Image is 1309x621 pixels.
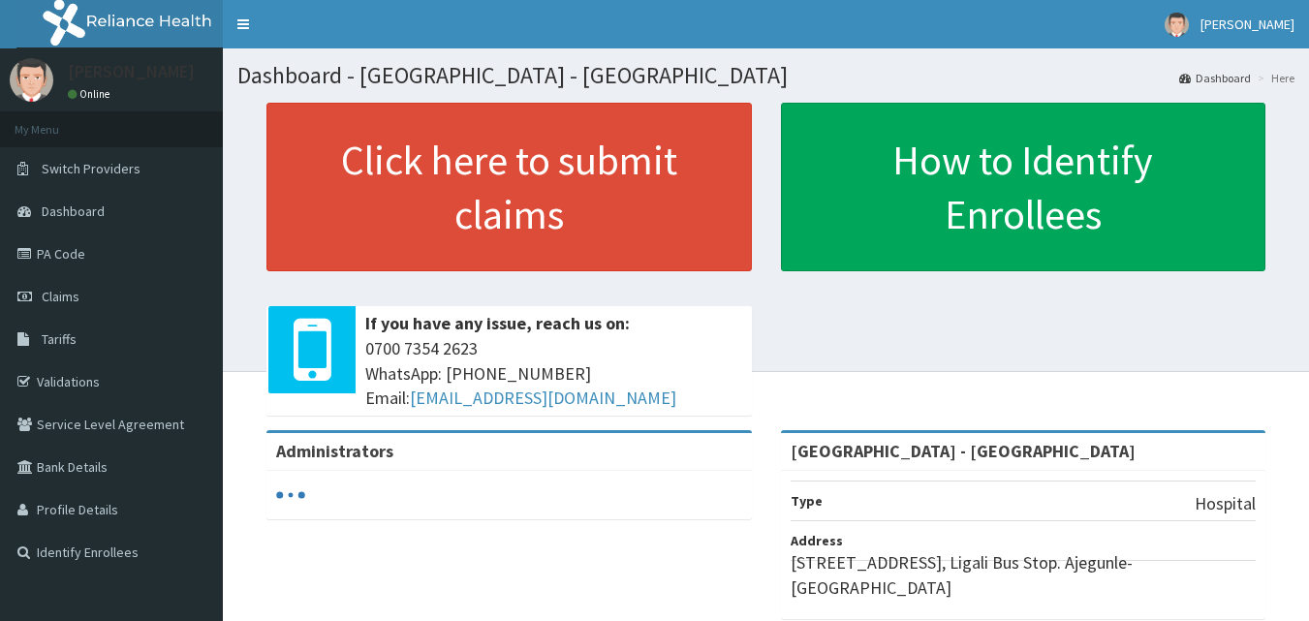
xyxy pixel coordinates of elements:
[791,440,1136,462] strong: [GEOGRAPHIC_DATA] - [GEOGRAPHIC_DATA]
[266,103,752,271] a: Click here to submit claims
[276,481,305,510] svg: audio-loading
[1195,491,1256,516] p: Hospital
[781,103,1266,271] a: How to Identify Enrollees
[1253,70,1294,86] li: Here
[1179,70,1251,86] a: Dashboard
[791,532,843,549] b: Address
[10,58,53,102] img: User Image
[791,550,1257,600] p: [STREET_ADDRESS], Ligali Bus Stop. Ajegunle- [GEOGRAPHIC_DATA]
[68,63,195,80] p: [PERSON_NAME]
[237,63,1294,88] h1: Dashboard - [GEOGRAPHIC_DATA] - [GEOGRAPHIC_DATA]
[365,336,742,411] span: 0700 7354 2623 WhatsApp: [PHONE_NUMBER] Email:
[1165,13,1189,37] img: User Image
[1200,16,1294,33] span: [PERSON_NAME]
[68,87,114,101] a: Online
[42,288,79,305] span: Claims
[276,440,393,462] b: Administrators
[42,330,77,348] span: Tariffs
[410,387,676,409] a: [EMAIL_ADDRESS][DOMAIN_NAME]
[42,202,105,220] span: Dashboard
[365,312,630,334] b: If you have any issue, reach us on:
[791,492,823,510] b: Type
[42,160,140,177] span: Switch Providers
